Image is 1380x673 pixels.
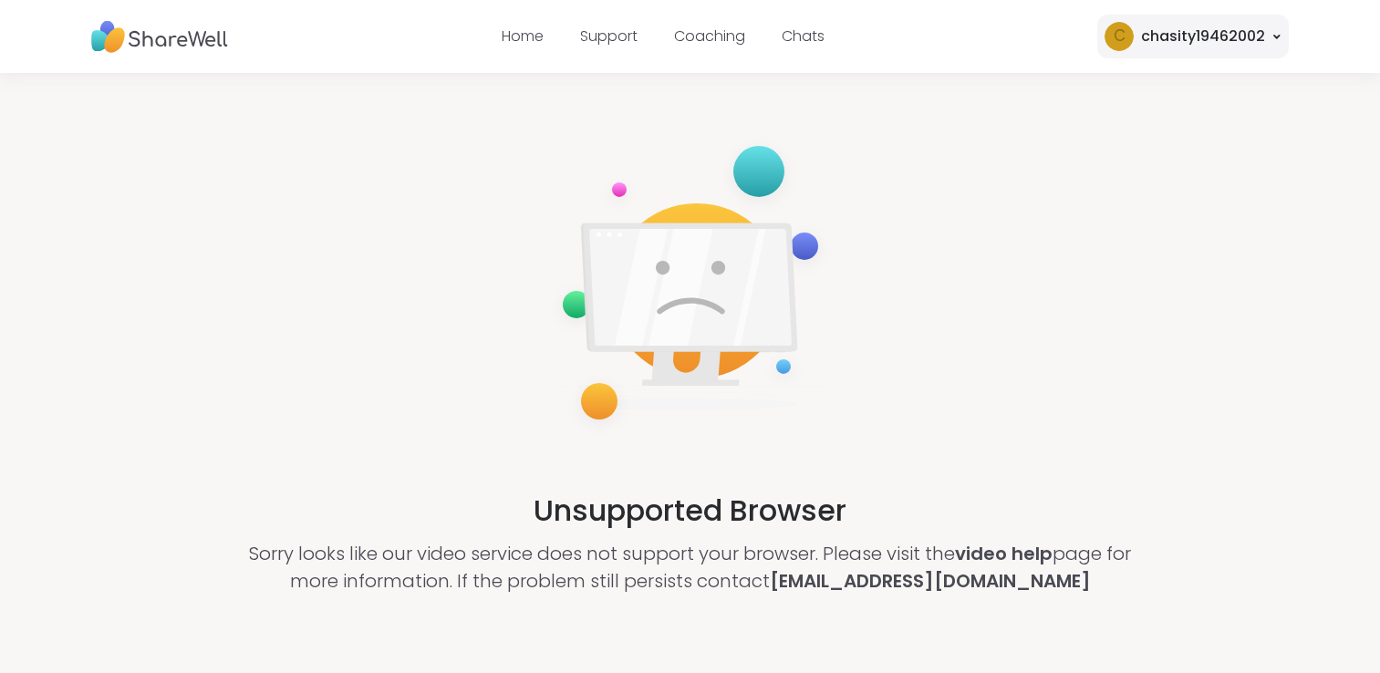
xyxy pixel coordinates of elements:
a: Support [580,26,638,47]
a: Chats [782,26,825,47]
p: Sorry looks like our video service does not support your browser. Please visit the page for more ... [230,540,1150,595]
h2: Unsupported Browser [534,489,846,533]
div: chasity19462002 [1141,26,1265,47]
a: video help [955,541,1053,566]
a: Home [502,26,544,47]
span: c [1114,25,1126,48]
img: not-supported [548,134,833,438]
a: Coaching [674,26,745,47]
a: [EMAIL_ADDRESS][DOMAIN_NAME] [770,568,1091,594]
img: ShareWell Nav Logo [91,12,228,62]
